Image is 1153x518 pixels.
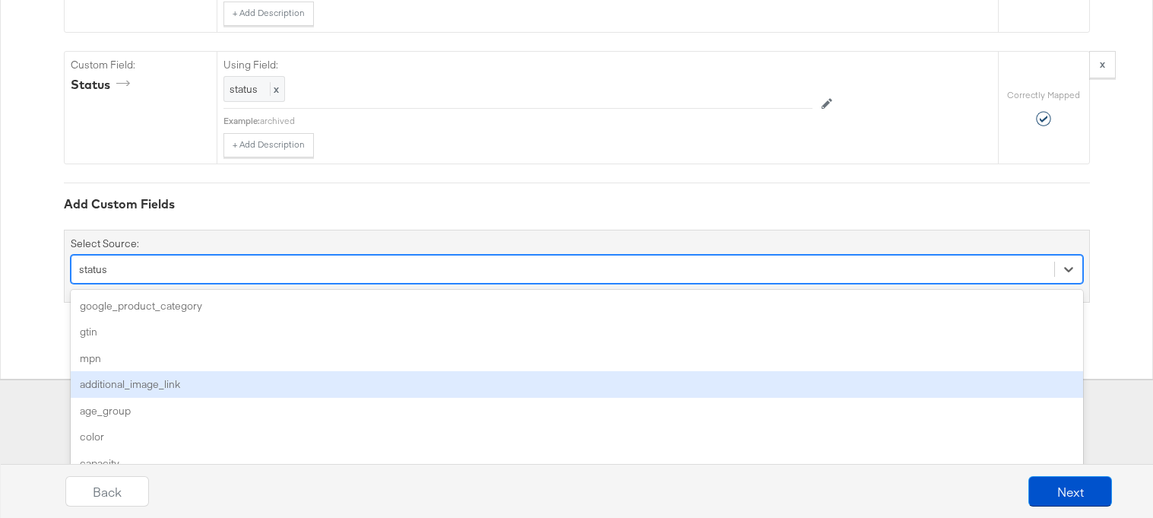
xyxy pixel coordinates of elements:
[71,319,1083,345] div: gtin
[71,450,1083,477] div: capacity
[223,2,314,26] button: + Add Description
[1007,89,1080,101] label: Correctly Mapped
[223,58,812,72] label: Using Field:
[71,76,135,94] div: status
[1028,476,1112,507] button: Next
[79,262,107,276] div: status
[223,115,260,127] div: Example:
[223,133,314,157] button: + Add Description
[71,398,1083,424] div: age_group
[270,82,279,96] span: x
[71,237,139,251] label: Select Source:
[1089,51,1116,78] button: x
[71,293,1083,319] div: google_product_category
[71,424,1083,450] div: color
[71,345,1083,372] div: mpn
[230,82,258,96] span: status
[1100,57,1105,71] strong: x
[71,58,211,72] label: Custom Field:
[260,115,812,127] div: archived
[65,476,149,507] button: Back
[71,371,1083,398] div: additional_image_link
[64,195,1090,213] div: Add Custom Fields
